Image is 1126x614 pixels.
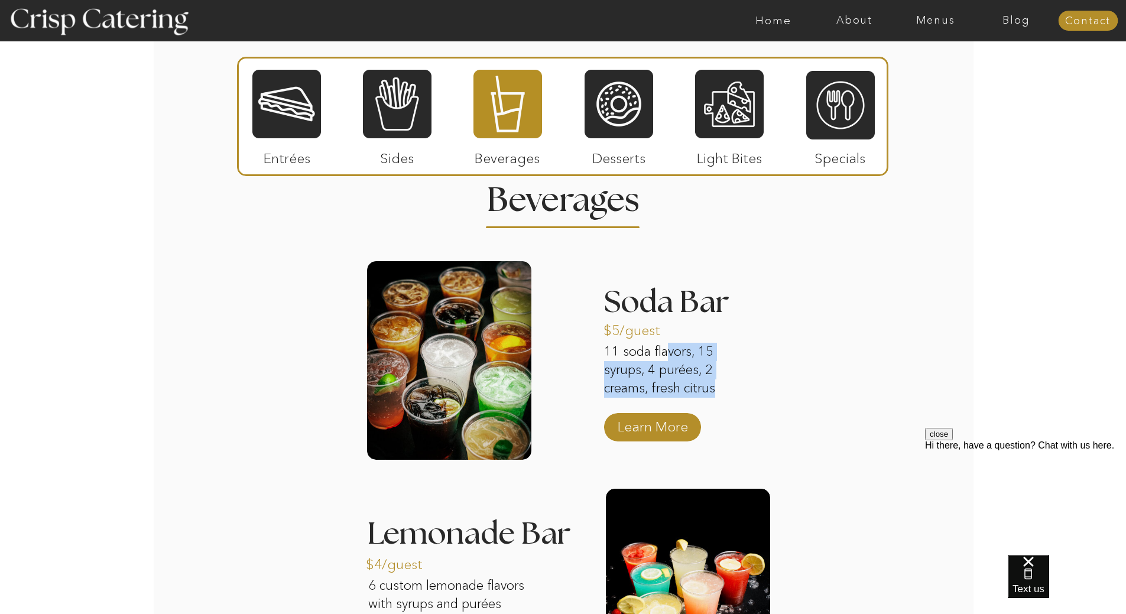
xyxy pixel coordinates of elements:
p: 11 soda flavors, 15 syrups, 4 purées, 2 creams, fresh citrus [604,343,751,399]
iframe: podium webchat widget prompt [925,428,1126,570]
p: Sides [358,138,436,173]
h3: Soda Bar [604,287,768,320]
a: Learn More [614,407,692,441]
p: Specials [801,138,880,173]
h2: Beverages [486,184,640,207]
a: About [814,15,895,27]
h3: Lemonade Bar [367,519,574,550]
iframe: podium webchat widget bubble [1008,555,1126,614]
p: Entrées [248,138,326,173]
a: Menus [895,15,976,27]
a: Blog [976,15,1057,27]
a: Home [733,15,814,27]
p: Beverages [468,138,547,173]
p: Light Bites [690,138,769,173]
p: $4/guest [366,544,444,579]
a: Contact [1058,15,1118,27]
p: $5/guest [603,310,682,345]
p: Desserts [580,138,658,173]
